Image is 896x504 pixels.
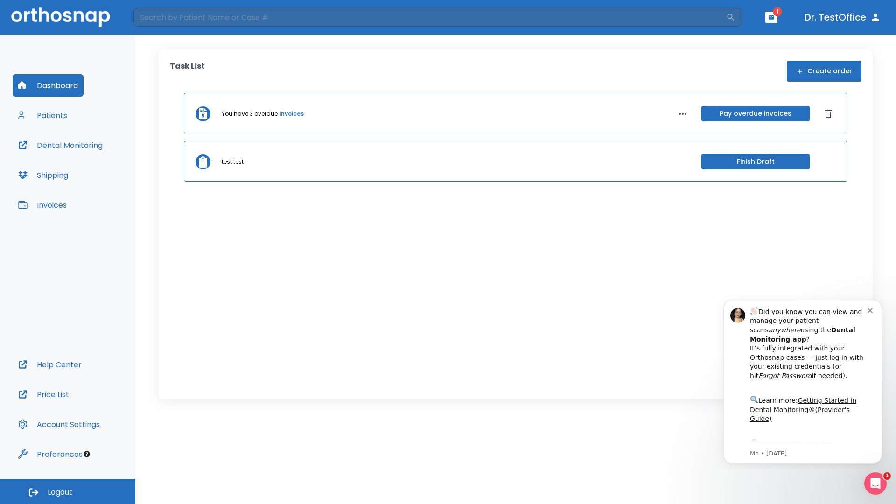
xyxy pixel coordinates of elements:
[773,7,782,16] span: 1
[133,8,726,27] input: Search by Patient Name or Case #
[883,472,891,480] span: 1
[13,134,108,156] button: Dental Monitoring
[13,194,72,216] button: Invoices
[170,61,205,82] p: Task List
[13,74,84,97] button: Dashboard
[13,413,105,435] button: Account Settings
[787,61,861,82] button: Create order
[821,106,836,121] button: Dismiss
[280,110,304,118] a: invoices
[222,110,278,118] p: You have 3 overdue
[801,9,885,26] button: Dr. TestOffice
[11,7,110,27] img: Orthosnap
[13,164,74,186] button: Shipping
[41,147,158,194] div: Download the app: | ​ Let us know if you need help getting started!
[158,14,166,22] button: Dismiss notification
[13,383,75,406] button: Price List
[13,104,73,126] button: Patients
[222,158,244,166] p: test test
[48,487,72,497] span: Logout
[701,106,810,121] button: Pay overdue invoices
[41,149,124,166] a: App Store
[709,291,896,469] iframe: Intercom notifications message
[13,353,87,376] button: Help Center
[41,158,158,167] p: Message from Ma, sent 6w ago
[864,472,887,495] iframe: Intercom live chat
[83,450,91,458] div: Tooltip anchor
[13,443,88,465] button: Preferences
[701,154,810,169] button: Finish Draft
